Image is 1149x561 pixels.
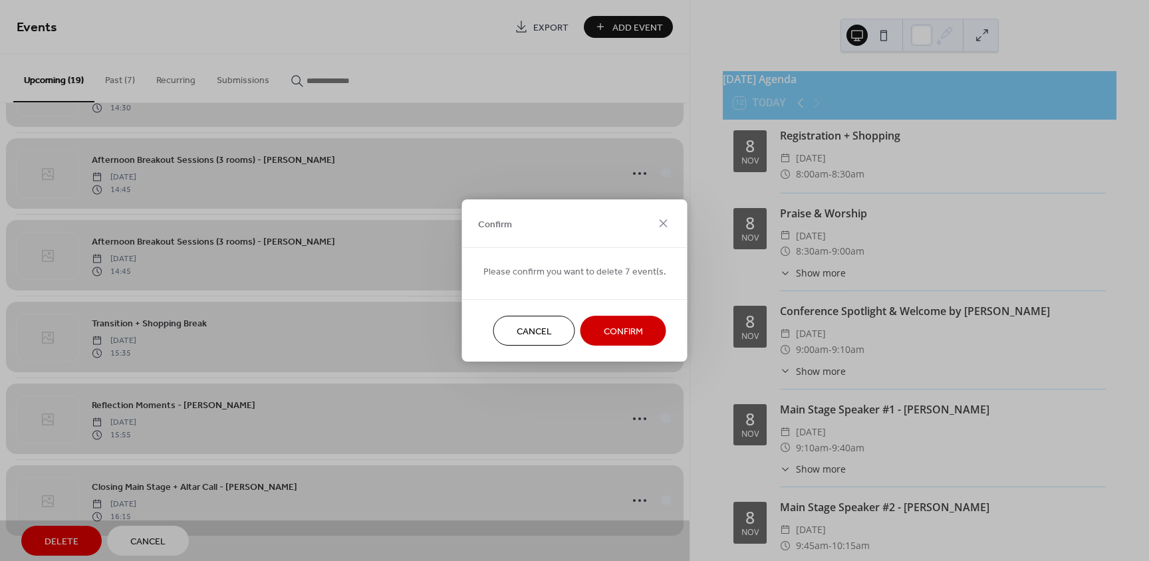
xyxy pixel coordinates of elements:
[604,325,643,339] span: Confirm
[580,316,666,346] button: Confirm
[483,265,666,279] span: Please confirm you want to delete 7 event(s.
[517,325,552,339] span: Cancel
[493,316,575,346] button: Cancel
[478,217,512,231] span: Confirm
